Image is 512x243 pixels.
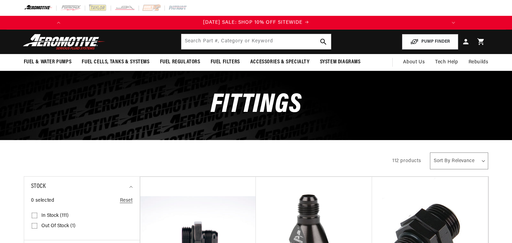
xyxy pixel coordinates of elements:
span: Fuel Filters [211,59,240,66]
span: Fuel Cells, Tanks & Systems [82,59,149,66]
div: Announcement [66,19,446,27]
span: [DATE] SALE: SHOP 10% OFF SITEWIDE [203,20,302,25]
input: Search by Part Number, Category or Keyword [181,34,331,49]
summary: Rebuilds [463,54,494,71]
div: 1 of 3 [66,19,446,27]
span: In stock (111) [41,213,69,219]
a: Reset [120,197,133,204]
summary: Fuel Filters [205,54,245,70]
span: Fuel & Water Pumps [24,59,72,66]
span: 0 selected [31,197,54,204]
button: Translation missing: en.sections.announcements.previous_announcement [52,16,66,30]
span: Tech Help [435,59,458,66]
span: Fittings [211,92,302,119]
button: search button [316,34,331,49]
span: About Us [403,60,425,65]
span: Accessories & Specialty [250,59,310,66]
button: Translation missing: en.sections.announcements.next_announcement [446,16,460,30]
img: Aeromotive [21,34,107,50]
summary: Fuel Regulators [155,54,205,70]
button: PUMP FINDER [402,34,458,50]
slideshow-component: Translation missing: en.sections.announcements.announcement_bar [7,16,506,30]
summary: Stock (0 selected) [31,177,133,197]
summary: Fuel Cells, Tanks & Systems [77,54,154,70]
span: Stock [31,182,46,192]
span: 112 products [392,158,421,163]
a: About Us [398,54,430,71]
span: Out of stock (1) [41,223,76,229]
summary: Fuel & Water Pumps [19,54,77,70]
span: Fuel Regulators [160,59,200,66]
span: System Diagrams [320,59,361,66]
a: [DATE] SALE: SHOP 10% OFF SITEWIDE [66,19,446,27]
summary: Tech Help [430,54,463,71]
span: Rebuilds [469,59,489,66]
summary: Accessories & Specialty [245,54,315,70]
summary: System Diagrams [315,54,366,70]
